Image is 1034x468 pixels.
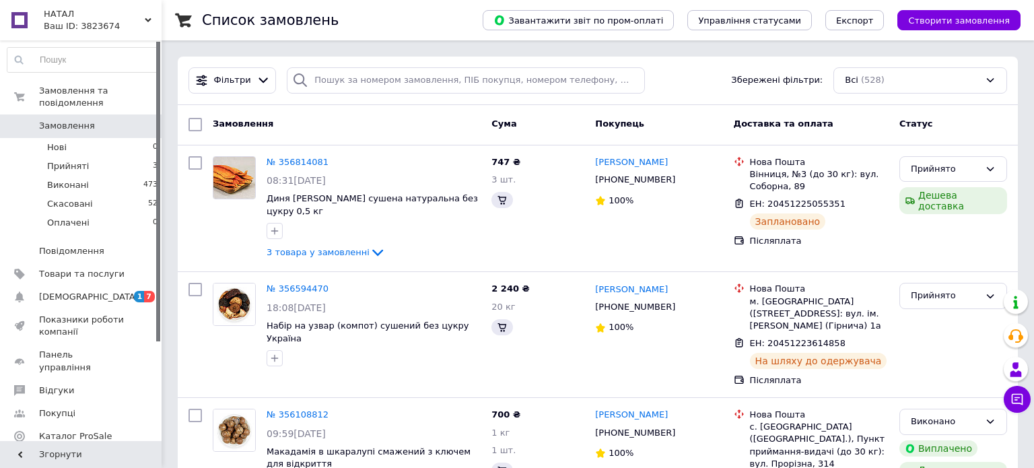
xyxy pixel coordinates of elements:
[861,75,885,85] span: (528)
[213,409,256,452] a: Фото товару
[144,291,155,302] span: 7
[687,10,812,30] button: Управління статусами
[731,74,823,87] span: Збережені фільтри:
[845,74,858,87] span: Всі
[213,283,255,325] img: Фото товару
[899,440,977,457] div: Виплачено
[39,268,125,280] span: Товари та послуги
[267,247,386,257] a: 3 товара у замовленні
[750,409,889,421] div: Нова Пошта
[609,448,633,458] span: 100%
[39,430,112,442] span: Каталог ProSale
[39,291,139,303] span: [DEMOGRAPHIC_DATA]
[750,296,889,333] div: м. [GEOGRAPHIC_DATA] ([STREET_ADDRESS]: вул. ім. [PERSON_NAME] (Гірнича) 1а
[884,15,1021,25] a: Створити замовлення
[897,10,1021,30] button: Створити замовлення
[908,15,1010,26] span: Створити замовлення
[287,67,645,94] input: Пошук за номером замовлення, ПІБ покупця, номером телефону, Email, номером накладної
[153,160,158,172] span: 3
[595,156,668,169] a: [PERSON_NAME]
[911,162,979,176] div: Прийнято
[267,283,329,294] a: № 356594470
[202,12,339,28] h1: Список замовлень
[39,349,125,373] span: Панель управління
[750,213,826,230] div: Заплановано
[44,20,162,32] div: Ваш ID: 3823674
[39,85,162,109] span: Замовлення та повідомлення
[491,409,520,420] span: 700 ₴
[491,283,529,294] span: 2 240 ₴
[267,321,469,343] a: Набір на узвар (компот) сушений без цукру Україна
[39,245,104,257] span: Повідомлення
[750,199,846,209] span: ЕН: 20451225055351
[750,283,889,295] div: Нова Пошта
[698,15,801,26] span: Управління статусами
[7,48,158,72] input: Пошук
[750,374,889,387] div: Післяплата
[609,195,633,205] span: 100%
[267,247,370,257] span: 3 товара у замовленні
[592,298,678,316] div: [PHONE_NUMBER]
[609,322,633,332] span: 100%
[750,338,846,348] span: ЕН: 20451223614858
[153,141,158,154] span: 0
[836,15,874,26] span: Експорт
[213,409,255,451] img: Фото товару
[825,10,885,30] button: Експорт
[750,353,887,369] div: На шляху до одержувача
[213,156,256,199] a: Фото товару
[911,289,979,303] div: Прийнято
[267,193,478,216] a: Диня [PERSON_NAME] сушена натуральна без цукру 0,5 кг
[39,314,125,338] span: Показники роботи компанії
[148,198,158,210] span: 52
[47,217,90,229] span: Оплачені
[491,302,515,312] span: 20 кг
[39,120,95,132] span: Замовлення
[213,283,256,326] a: Фото товару
[47,141,67,154] span: Нові
[899,119,933,129] span: Статус
[153,217,158,229] span: 0
[47,198,93,210] span: Скасовані
[267,428,326,439] span: 09:59[DATE]
[491,157,520,167] span: 747 ₴
[491,174,516,185] span: 3 шт.
[267,175,326,186] span: 08:31[DATE]
[491,445,516,455] span: 1 шт.
[899,187,1007,214] div: Дешева доставка
[595,409,668,422] a: [PERSON_NAME]
[595,119,644,129] span: Покупець
[483,10,674,30] button: Завантажити звіт по пром-оплаті
[911,415,979,429] div: Виконано
[750,156,889,168] div: Нова Пошта
[214,74,251,87] span: Фільтри
[267,302,326,313] span: 18:08[DATE]
[39,385,74,397] span: Відгуки
[39,407,75,420] span: Покупці
[44,8,145,20] span: НАТАЛ
[213,157,255,199] img: Фото товару
[595,283,668,296] a: [PERSON_NAME]
[491,428,510,438] span: 1 кг
[47,160,89,172] span: Прийняті
[750,235,889,247] div: Післяплата
[134,291,145,302] span: 1
[267,157,329,167] a: № 356814081
[750,168,889,193] div: Вінниця, №3 (до 30 кг): вул. Соборна, 89
[143,179,158,191] span: 473
[734,119,833,129] span: Доставка та оплата
[493,14,663,26] span: Завантажити звіт по пром-оплаті
[1004,386,1031,413] button: Чат з покупцем
[592,424,678,442] div: [PHONE_NUMBER]
[47,179,89,191] span: Виконані
[213,119,273,129] span: Замовлення
[267,409,329,420] a: № 356108812
[592,171,678,189] div: [PHONE_NUMBER]
[491,119,516,129] span: Cума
